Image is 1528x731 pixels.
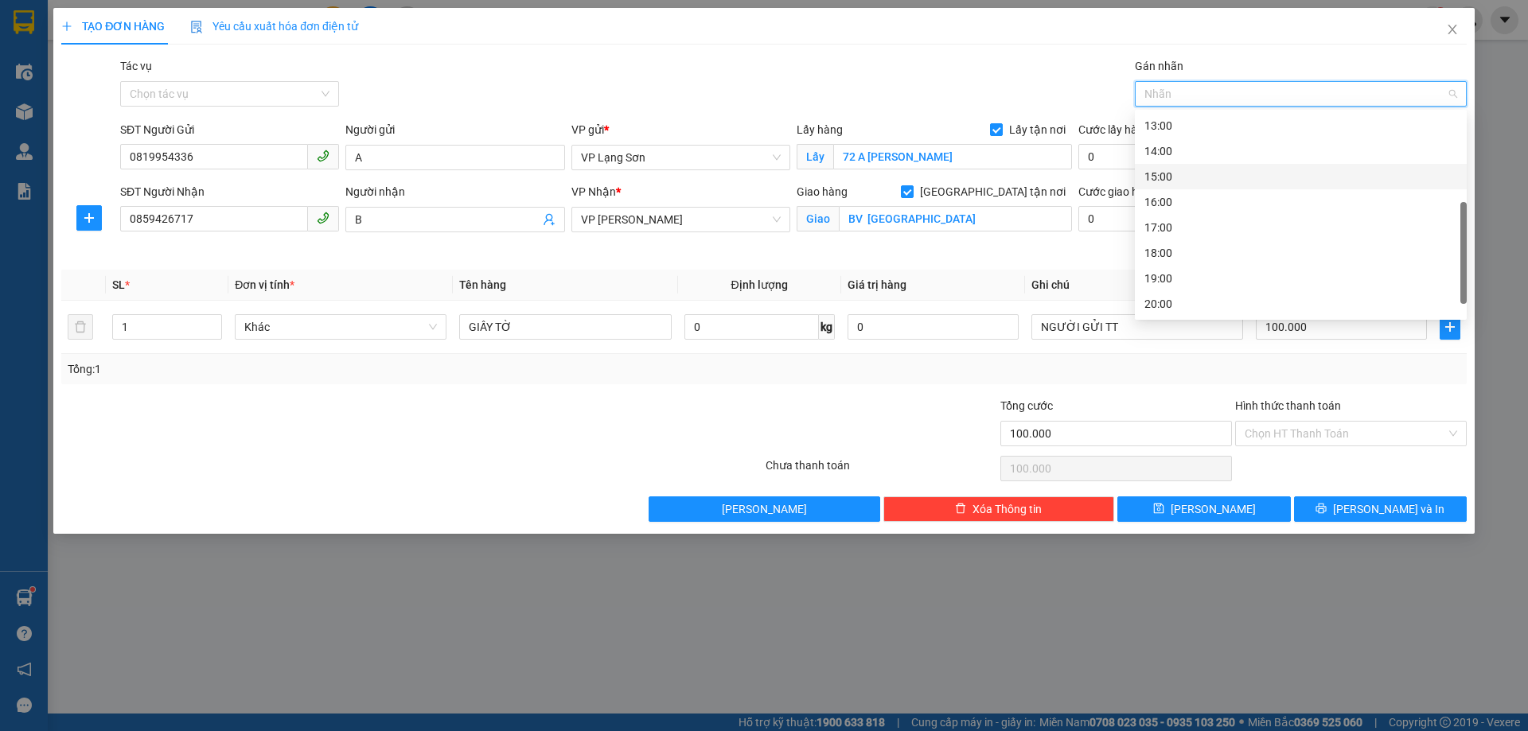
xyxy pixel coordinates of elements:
span: phone [317,212,329,224]
span: plus [1440,321,1460,333]
div: 19:00 [1144,270,1457,287]
div: 18:00 [1135,240,1467,266]
span: Khác [244,315,437,339]
input: Cước giao hàng [1078,206,1210,231]
span: VP Nhận [571,185,616,198]
div: 15:00 [1144,168,1457,185]
span: Giao hàng [797,185,848,198]
input: Gán nhãn [1144,84,1148,103]
span: Yêu cầu xuất hóa đơn điện tử [190,20,358,33]
button: printer[PERSON_NAME] và In [1294,496,1467,522]
div: 13:00 [1135,113,1467,138]
input: Lấy tận nơi [833,144,1072,169]
div: 14:00 [1144,142,1457,160]
div: 13:00 [1144,117,1457,134]
div: 20:00 [1144,295,1457,313]
div: 19:00 [1135,266,1467,291]
div: Tổng: 1 [68,360,590,378]
span: delete [955,503,966,515]
span: phone [317,150,329,162]
div: 18:00 [1144,244,1457,262]
div: 17:00 [1135,215,1467,240]
input: Cước lấy hàng [1078,144,1210,169]
span: plus [77,212,101,224]
span: printer [1316,503,1327,515]
button: Close [1430,8,1475,52]
div: SĐT Người Gửi [120,121,339,138]
button: deleteXóa Thông tin [883,496,1115,522]
div: 15:00 [1135,164,1467,189]
div: SĐT Người Nhận [120,183,339,200]
label: Hình thức thanh toán [1235,399,1341,412]
div: VP gửi [571,121,790,138]
span: Đơn vị tính [235,278,294,291]
div: 20:00 [1135,291,1467,317]
label: Tác vụ [120,60,152,72]
button: delete [68,314,93,340]
button: plus [76,205,102,231]
label: Cước lấy hàng [1078,123,1150,136]
img: icon [190,21,203,33]
input: Ghi Chú [1031,314,1243,340]
button: plus [1440,314,1460,340]
input: VD: Bàn, Ghế [459,314,671,340]
div: Chưa thanh toán [764,457,999,484]
span: TẠO ĐƠN HÀNG [61,20,165,33]
span: save [1153,503,1164,515]
span: Xóa Thông tin [973,500,1042,518]
span: [PERSON_NAME] và In [1333,500,1444,518]
label: Cước giao hàng [1078,185,1157,198]
div: 16:00 [1144,193,1457,211]
span: VP Minh Khai [581,208,781,231]
div: Người gửi [345,121,564,138]
span: user-add [543,213,555,226]
span: [PERSON_NAME] [1171,500,1256,518]
span: Lấy tận nơi [1003,121,1072,138]
div: Người nhận [345,183,564,200]
th: Ghi chú [1025,270,1249,301]
span: VP Lạng Sơn [581,146,781,169]
span: [GEOGRAPHIC_DATA] tận nơi [914,183,1072,200]
span: [PERSON_NAME] [722,500,807,518]
span: close [1446,23,1459,36]
span: Giao [797,206,839,231]
input: 0 [848,314,1019,340]
input: Giao tận nơi [839,206,1072,231]
span: SL [112,278,125,291]
span: Tổng cước [1000,399,1053,412]
span: Giá trị hàng [848,278,906,291]
span: Lấy hàng [797,123,843,136]
span: kg [819,314,835,340]
div: 14:00 [1135,138,1467,164]
div: 16:00 [1135,189,1467,215]
span: Tên hàng [459,278,506,291]
button: [PERSON_NAME] [649,496,880,522]
button: save[PERSON_NAME] [1117,496,1290,522]
span: Định lượng [731,278,788,291]
label: Gán nhãn [1135,60,1183,72]
span: Lấy [797,144,833,169]
span: plus [61,21,72,32]
div: 17:00 [1144,219,1457,236]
